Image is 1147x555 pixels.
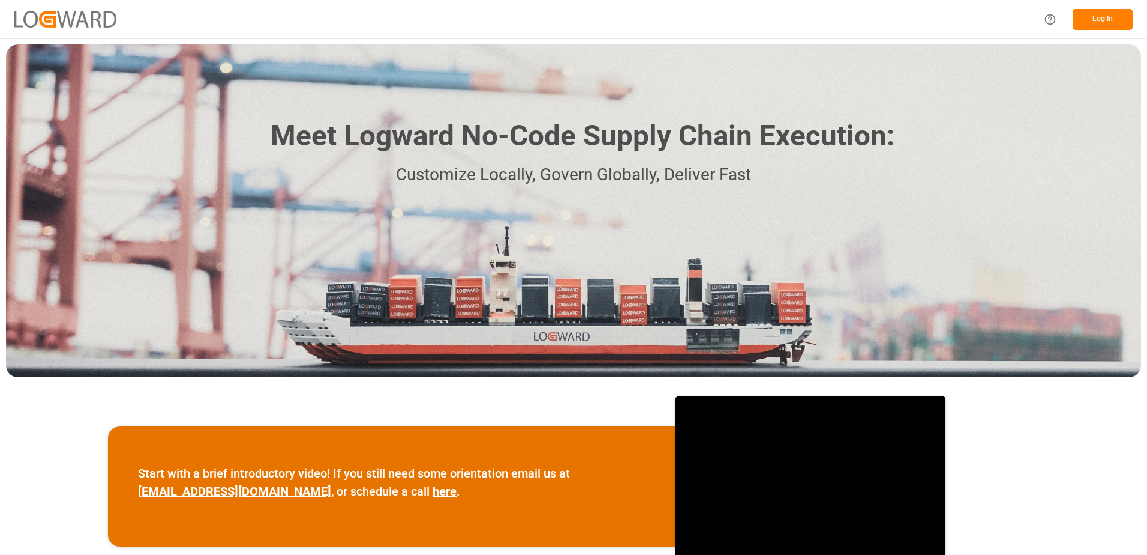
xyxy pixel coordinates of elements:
a: [EMAIL_ADDRESS][DOMAIN_NAME] [138,484,331,499]
h1: Meet Logward No-Code Supply Chain Execution: [271,115,894,157]
button: Help Center [1037,6,1064,33]
p: Start with a brief introductory video! If you still need some orientation email us at , or schedu... [138,464,645,500]
p: Customize Locally, Govern Globally, Deliver Fast [253,162,894,189]
button: Log In [1073,9,1133,30]
a: here [433,484,457,499]
img: Logward_new_orange.png [14,11,116,27]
